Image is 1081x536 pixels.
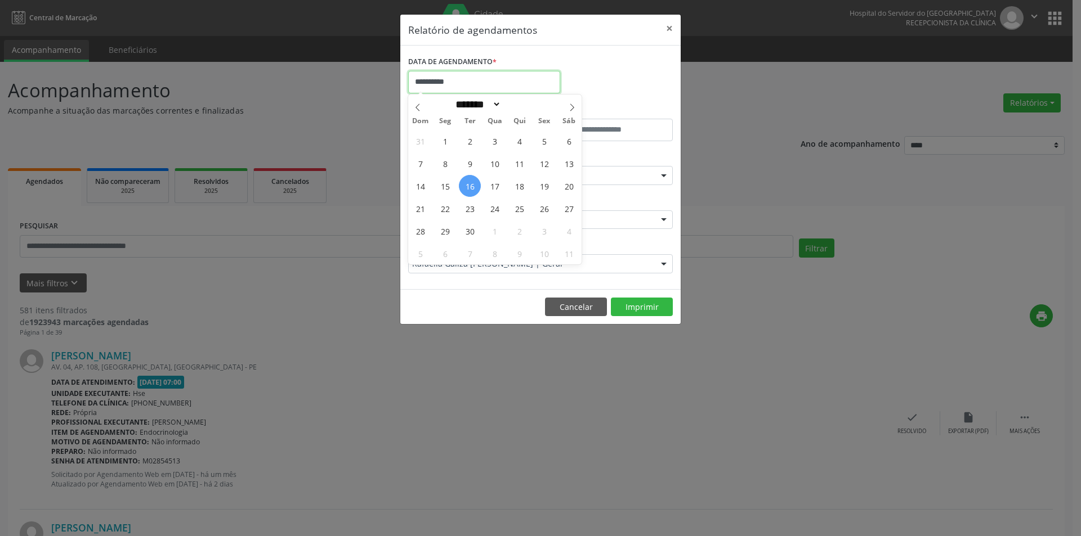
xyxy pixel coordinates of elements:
[558,175,580,197] span: Setembro 20, 2025
[543,101,673,119] label: ATÉ
[409,175,431,197] span: Setembro 14, 2025
[484,220,506,242] span: Outubro 1, 2025
[452,98,501,110] select: Month
[507,118,532,125] span: Qui
[409,242,431,264] span: Outubro 5, 2025
[408,22,537,37] h5: Relatório de agendamentos
[459,242,481,264] span: Outubro 7, 2025
[533,130,555,152] span: Setembro 5, 2025
[458,118,483,125] span: Ter
[434,242,456,264] span: Outubro 6, 2025
[409,197,431,219] span: Setembro 21, 2025
[459,197,481,219] span: Setembro 23, 2025
[433,118,458,125] span: Seg
[434,152,456,174] span: Setembro 8, 2025
[484,175,506,197] span: Setembro 17, 2025
[508,220,530,242] span: Outubro 2, 2025
[545,298,607,317] button: Cancelar
[409,130,431,152] span: Agosto 31, 2025
[459,152,481,174] span: Setembro 9, 2025
[459,130,481,152] span: Setembro 2, 2025
[484,197,506,219] span: Setembro 24, 2025
[484,152,506,174] span: Setembro 10, 2025
[558,242,580,264] span: Outubro 11, 2025
[483,118,507,125] span: Qua
[434,130,456,152] span: Setembro 1, 2025
[533,152,555,174] span: Setembro 12, 2025
[508,197,530,219] span: Setembro 25, 2025
[434,197,456,219] span: Setembro 22, 2025
[533,197,555,219] span: Setembro 26, 2025
[484,130,506,152] span: Setembro 3, 2025
[558,130,580,152] span: Setembro 6, 2025
[484,242,506,264] span: Outubro 8, 2025
[557,118,582,125] span: Sáb
[658,15,681,42] button: Close
[558,152,580,174] span: Setembro 13, 2025
[508,242,530,264] span: Outubro 9, 2025
[408,53,497,71] label: DATA DE AGENDAMENTO
[508,175,530,197] span: Setembro 18, 2025
[409,152,431,174] span: Setembro 7, 2025
[459,220,481,242] span: Setembro 30, 2025
[533,242,555,264] span: Outubro 10, 2025
[533,175,555,197] span: Setembro 19, 2025
[558,197,580,219] span: Setembro 27, 2025
[459,175,481,197] span: Setembro 16, 2025
[611,298,673,317] button: Imprimir
[409,220,431,242] span: Setembro 28, 2025
[508,152,530,174] span: Setembro 11, 2025
[434,220,456,242] span: Setembro 29, 2025
[408,118,433,125] span: Dom
[533,220,555,242] span: Outubro 3, 2025
[434,175,456,197] span: Setembro 15, 2025
[532,118,557,125] span: Sex
[501,98,538,110] input: Year
[508,130,530,152] span: Setembro 4, 2025
[558,220,580,242] span: Outubro 4, 2025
